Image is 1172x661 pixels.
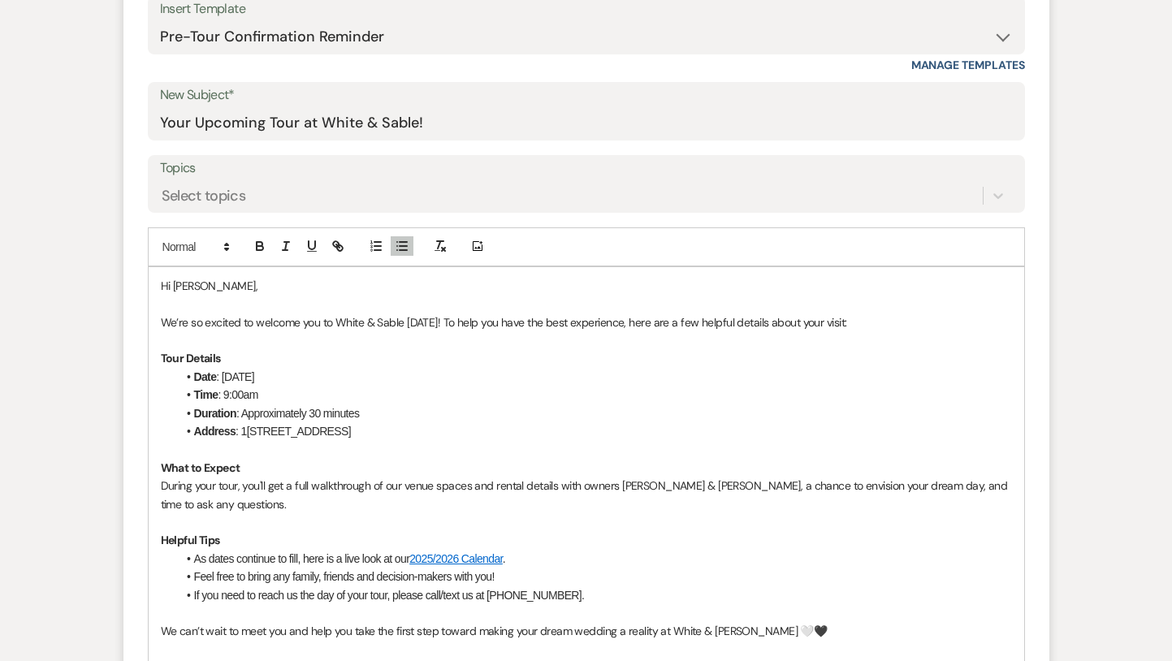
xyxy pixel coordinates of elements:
[161,533,220,547] strong: Helpful Tips
[177,386,1012,404] li: : 9:00am
[177,568,1012,585] li: Feel free to bring any family, friends and decision-makers with you!
[177,368,1012,386] li: : [DATE]
[161,477,1012,513] p: During your tour, you'll get a full walkthrough of our venue spaces and rental details with owner...
[161,277,1012,295] p: Hi [PERSON_NAME],
[177,586,1012,604] li: If you need to reach us the day of your tour, please call/text us at [PHONE_NUMBER].
[194,388,218,401] strong: Time
[911,58,1025,72] a: Manage Templates
[160,84,1013,107] label: New Subject*
[161,351,221,365] strong: Tour Details
[247,425,351,438] span: [STREET_ADDRESS]
[177,404,1012,422] li: : Approximately 30 minutes
[161,313,1012,331] p: We’re so excited to welcome you to White & Sable [DATE]! To help you have the best experience, he...
[409,552,503,565] a: 2025/2026 Calendar
[162,184,246,206] div: Select topics
[177,550,1012,568] li: As dates continue to fill, here is a live look at our .
[194,425,236,438] strong: Address
[160,157,1013,180] label: Topics
[194,407,236,420] strong: Duration
[161,622,1012,640] p: We can’t wait to meet you and help you take the first step toward making your dream wedding a rea...
[177,422,1012,440] li: : 1
[161,460,240,475] strong: What to Expect
[194,370,217,383] strong: Date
